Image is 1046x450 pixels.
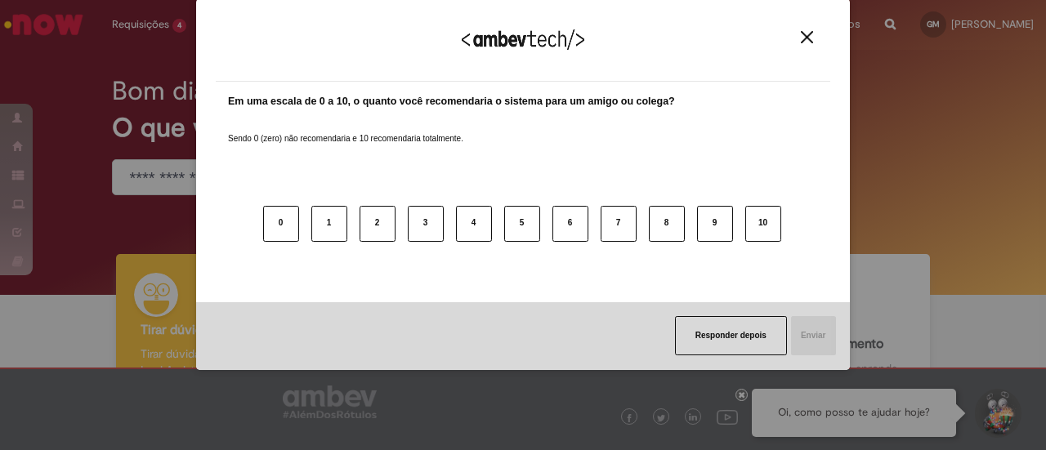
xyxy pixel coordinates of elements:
button: Responder depois [675,316,787,355]
button: 8 [649,206,685,242]
button: 6 [552,206,588,242]
label: Em uma escala de 0 a 10, o quanto você recomendaria o sistema para um amigo ou colega? [228,94,675,109]
button: 1 [311,206,347,242]
button: 7 [601,206,637,242]
button: 0 [263,206,299,242]
button: 9 [697,206,733,242]
button: 3 [408,206,444,242]
img: Logo Ambevtech [462,29,584,50]
button: 4 [456,206,492,242]
button: 5 [504,206,540,242]
button: 2 [360,206,396,242]
img: Close [801,31,813,43]
button: 10 [745,206,781,242]
label: Sendo 0 (zero) não recomendaria e 10 recomendaria totalmente. [228,114,463,145]
button: Close [796,30,818,44]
